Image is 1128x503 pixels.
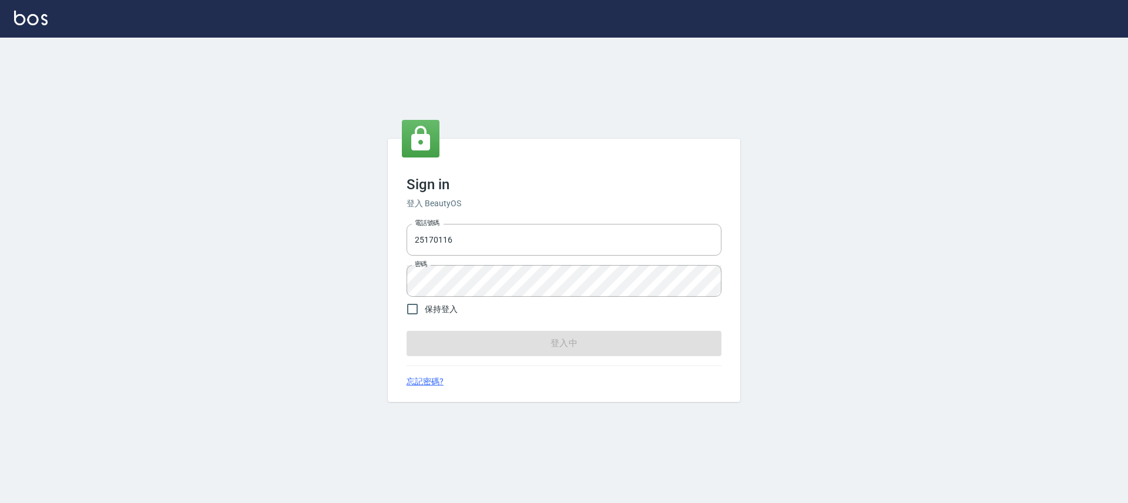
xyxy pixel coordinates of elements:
label: 密碼 [415,260,427,269]
img: Logo [14,11,48,25]
a: 忘記密碼? [407,375,444,388]
span: 保持登入 [425,303,458,316]
label: 電話號碼 [415,219,439,227]
h6: 登入 BeautyOS [407,197,721,210]
h3: Sign in [407,176,721,193]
